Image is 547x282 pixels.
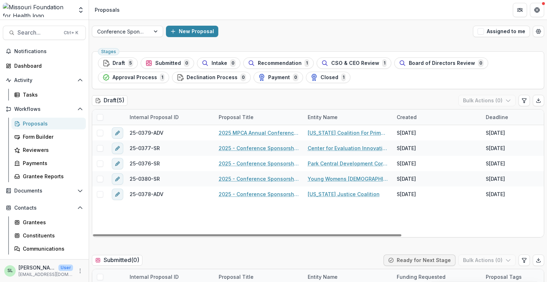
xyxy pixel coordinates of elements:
span: Draft [113,60,125,66]
div: S[DATE] [486,175,505,183]
div: Proposal Title [214,273,258,281]
a: Constituents [11,230,86,241]
div: Reviewers [23,146,80,154]
button: Get Help [530,3,544,17]
p: [EMAIL_ADDRESS][DOMAIN_NAME] [19,271,73,278]
div: S[DATE] [486,144,505,152]
div: S[DATE] [397,175,416,183]
button: Bulk Actions (0) [458,95,516,106]
div: Internal Proposal ID [125,109,214,125]
button: Edit table settings [519,95,530,106]
div: Sada Lindsey [7,268,13,273]
span: Closed [321,75,338,81]
div: Proposals [95,6,120,14]
div: Ctrl + K [62,29,80,37]
span: 1 [304,59,309,67]
button: Open Workflows [3,103,86,115]
span: 1 [382,59,387,67]
span: Contacts [14,205,74,211]
a: Proposals [11,118,86,129]
button: Partners [513,3,527,17]
div: Proposal Title [214,109,303,125]
img: Missouri Foundation for Health logo [3,3,73,17]
div: S[DATE] [397,129,416,137]
span: Search... [17,29,59,36]
div: Constituents [23,232,80,239]
span: 0 [478,59,484,67]
button: Intake0 [197,57,240,69]
div: Entity Name [303,273,342,281]
a: Form Builder [11,131,86,143]
button: New Proposal [166,26,218,37]
button: Edit table settings [519,255,530,266]
a: Payments [11,157,86,169]
button: Payment0 [254,72,303,83]
span: 1 [160,73,165,81]
button: edit [112,158,123,169]
a: Young Womens [DEMOGRAPHIC_DATA] Association Of [GEOGRAPHIC_DATA][US_STATE] [308,175,388,183]
div: Entity Name [303,113,342,121]
span: 25-0380-SR [130,175,160,183]
div: Created [392,109,481,125]
button: Closed1 [306,72,350,83]
span: 25-0376-SR [130,160,160,167]
span: Workflows [14,106,74,112]
span: 25-0378-ADV [130,190,163,198]
span: 0 [184,59,189,67]
span: Submitted [155,60,181,66]
span: 1 [341,73,346,81]
a: Grantees [11,216,86,228]
span: 0 [240,73,246,81]
span: 0 [293,73,298,81]
h2: Submitted ( 0 ) [92,255,142,265]
a: 2025 MPCA Annual Conference: Generations [219,129,299,137]
div: S[DATE] [397,160,416,167]
div: S[DATE] [486,160,505,167]
div: Grantee Reports [23,173,80,180]
a: [US_STATE] Coalition For Primary Health Care [308,129,388,137]
button: Open Data & Reporting [3,257,86,269]
button: More [76,267,84,275]
a: Dashboard [3,60,86,72]
span: Notifications [14,48,83,55]
button: edit [112,173,123,185]
div: Payments [23,159,80,167]
div: Communications [23,245,80,252]
div: S[DATE] [486,129,505,137]
a: 2025 - Conference Sponsorship Request [219,144,299,152]
div: Dashboard [14,62,80,70]
a: Grantee Reports [11,170,86,182]
span: 5 [128,59,133,67]
span: CSO & CEO Review [331,60,379,66]
a: [US_STATE] Justice Coalition [308,190,380,198]
div: Created [392,113,421,121]
div: Entity Name [303,109,392,125]
button: Board of Directors Review0 [394,57,488,69]
button: Approval Process1 [98,72,169,83]
button: Search... [3,26,86,40]
a: Tasks [11,89,86,101]
nav: breadcrumb [92,5,123,15]
a: Center for Evaluation Innovation Inc [308,144,388,152]
button: Open table manager [533,26,544,37]
button: Bulk Actions (0) [458,255,516,266]
span: 0 [230,59,236,67]
span: 25-0379-ADV [130,129,163,137]
div: Internal Proposal ID [125,113,183,121]
a: 2025 - Conference Sponsorship Request [219,175,299,183]
p: User [58,265,73,271]
a: 2025 - Conference Sponsorship Request [219,160,299,167]
button: Recommendation1 [243,57,314,69]
span: Approval Process [113,75,157,81]
div: S[DATE] [397,144,416,152]
div: S[DATE] [486,190,505,198]
button: Assigned to me [473,26,530,37]
span: Intake [212,60,227,66]
div: S[DATE] [397,190,416,198]
span: Payment [268,75,290,81]
div: Form Builder [23,133,80,140]
span: Board of Directors Review [409,60,475,66]
button: Submitted0 [141,57,194,69]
